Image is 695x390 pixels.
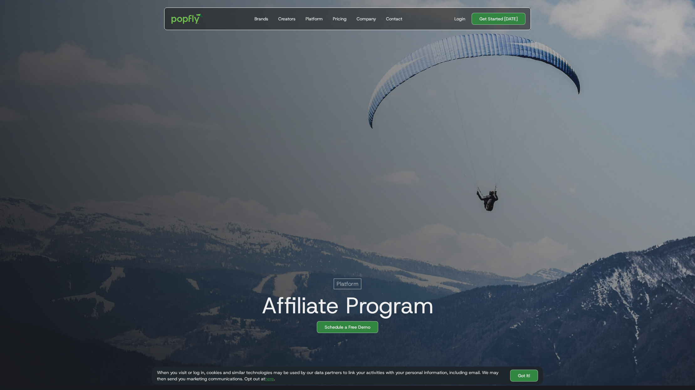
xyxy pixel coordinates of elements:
[337,280,358,288] p: Platform
[330,8,349,30] a: Pricing
[306,16,323,22] div: Platform
[354,8,379,30] a: Company
[317,321,378,333] a: Schedule a Free Demo
[454,16,465,22] div: Login
[265,376,274,382] a: here
[276,8,298,30] a: Creators
[167,9,207,28] a: home
[452,16,468,22] a: Login
[157,369,505,382] div: When you visit or log in, cookies and similar technologies may be used by our data partners to li...
[278,16,295,22] div: Creators
[357,16,376,22] div: Company
[510,370,538,382] a: Got It!
[472,13,525,25] a: Get Started [DATE]
[384,8,405,30] a: Contact
[333,16,347,22] div: Pricing
[254,16,268,22] div: Brands
[386,16,402,22] div: Contact
[303,8,325,30] a: Platform
[252,8,271,30] a: Brands
[257,293,434,318] h1: Affiliate Program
